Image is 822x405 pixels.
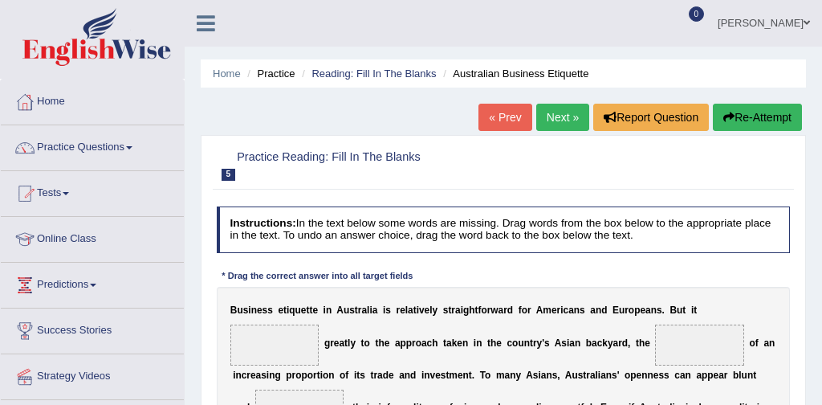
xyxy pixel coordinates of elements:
[694,305,697,316] b: t
[367,305,369,316] b: l
[568,305,574,316] b: a
[348,337,350,348] b: l
[522,305,527,316] b: o
[430,370,436,381] b: v
[527,305,531,316] b: r
[246,370,250,381] b: r
[295,370,301,381] b: o
[598,370,600,381] b: i
[689,6,705,22] span: 0
[441,370,446,381] b: s
[655,325,744,366] span: Drop target
[286,370,291,381] b: p
[410,370,416,381] b: d
[369,305,372,316] b: i
[680,370,686,381] b: a
[292,370,296,381] b: r
[313,370,317,381] b: r
[496,337,502,348] b: e
[625,305,629,316] b: r
[590,305,596,316] b: a
[686,370,691,381] b: n
[651,305,657,316] b: n
[561,337,567,348] b: s
[742,370,747,381] b: u
[421,337,427,348] b: a
[606,370,612,381] b: n
[235,370,241,381] b: n
[630,370,636,381] b: p
[469,370,472,381] b: t
[485,370,490,381] b: o
[419,305,425,316] b: v
[526,370,533,381] b: A
[309,305,312,316] b: t
[230,325,319,366] span: Drop target
[413,305,417,316] b: t
[334,337,340,348] b: e
[1,80,184,120] a: Home
[1,309,184,349] a: Success Stories
[237,305,242,316] b: u
[753,370,756,381] b: t
[536,104,589,131] a: Next »
[251,305,257,316] b: n
[360,370,365,381] b: s
[629,305,634,316] b: o
[429,305,432,316] b: l
[677,305,682,316] b: u
[417,305,419,316] b: i
[1,217,184,257] a: Online Class
[1,171,184,211] a: Tests
[401,337,406,348] b: p
[544,337,550,348] b: s
[349,305,355,316] b: s
[510,370,515,381] b: n
[242,370,247,381] b: c
[476,337,482,348] b: n
[613,337,619,348] b: a
[344,337,348,348] b: t
[637,370,642,381] b: e
[596,370,598,381] b: l
[361,305,367,316] b: a
[443,305,449,316] b: s
[515,370,521,381] b: y
[446,370,449,381] b: t
[406,337,412,348] b: p
[592,337,597,348] b: a
[530,337,533,348] b: t
[295,305,301,316] b: u
[1,125,184,166] a: Practice Questions
[446,337,452,348] b: a
[586,337,592,348] b: b
[256,370,262,381] b: a
[217,270,418,284] div: * Drag the correct answer into all target fields
[373,370,377,381] b: r
[552,370,558,381] b: s
[354,370,356,381] b: i
[572,370,577,381] b: u
[262,305,268,316] b: s
[724,370,728,381] b: r
[580,305,585,316] b: s
[739,370,741,381] b: l
[301,305,307,316] b: e
[457,337,462,348] b: e
[569,337,575,348] b: a
[713,104,802,131] button: Re-Attempt
[432,337,437,348] b: h
[474,305,478,316] b: t
[257,305,262,316] b: e
[267,370,269,381] b: i
[320,370,323,381] b: i
[636,337,639,348] b: t
[301,370,307,381] b: p
[557,305,561,316] b: r
[487,337,490,348] b: t
[324,337,330,348] b: g
[433,305,438,316] b: y
[658,370,664,381] b: s
[383,370,389,381] b: d
[312,305,318,316] b: e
